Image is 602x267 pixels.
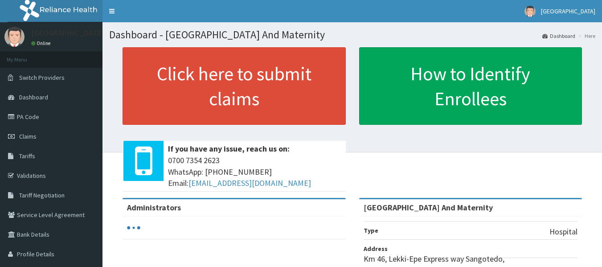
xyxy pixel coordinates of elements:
p: [GEOGRAPHIC_DATA] [31,29,105,37]
b: Administrators [127,202,181,213]
h1: Dashboard - [GEOGRAPHIC_DATA] And Maternity [109,29,595,41]
span: Claims [19,132,37,140]
li: Here [576,32,595,40]
a: Online [31,40,53,46]
a: [EMAIL_ADDRESS][DOMAIN_NAME] [188,178,311,188]
b: Type [364,226,378,234]
img: User Image [524,6,536,17]
span: Switch Providers [19,74,65,82]
b: If you have any issue, reach us on: [168,144,290,154]
span: Dashboard [19,93,48,101]
span: Tariff Negotiation [19,191,65,199]
span: [GEOGRAPHIC_DATA] [541,7,595,15]
b: Address [364,245,388,253]
svg: audio-loading [127,221,140,234]
span: 0700 7354 2623 WhatsApp: [PHONE_NUMBER] Email: [168,155,341,189]
a: Dashboard [542,32,575,40]
img: User Image [4,27,25,47]
a: How to Identify Enrollees [359,47,582,125]
a: Click here to submit claims [123,47,346,125]
span: Tariffs [19,152,35,160]
strong: [GEOGRAPHIC_DATA] And Maternity [364,202,493,213]
p: Hospital [549,226,577,238]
